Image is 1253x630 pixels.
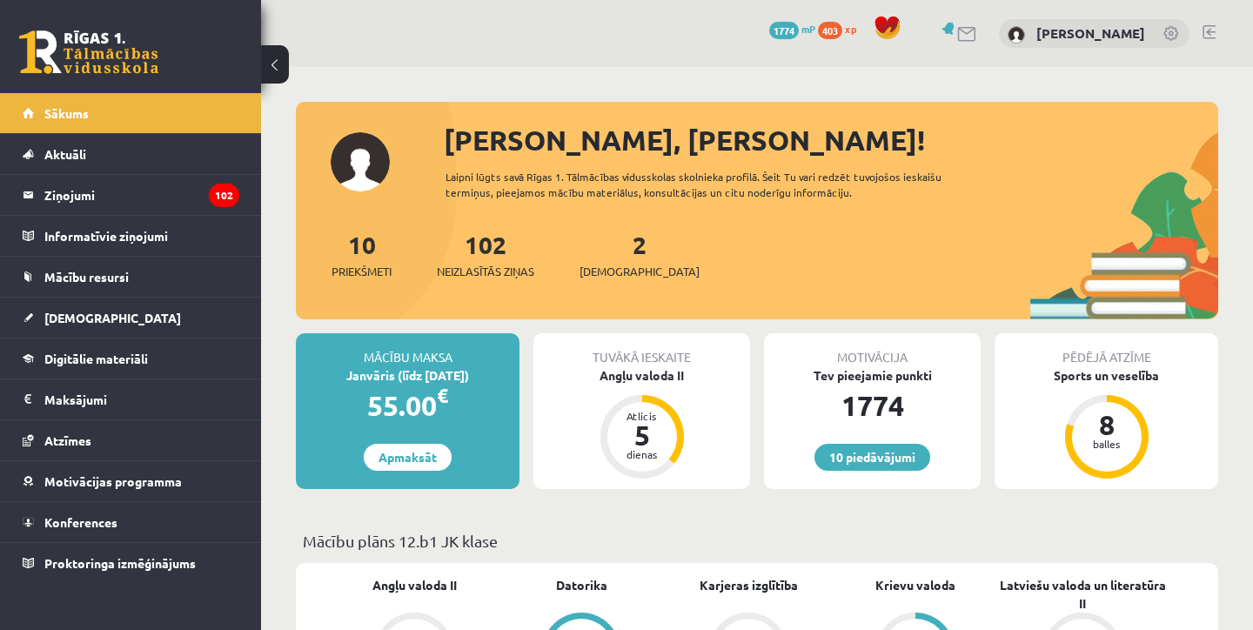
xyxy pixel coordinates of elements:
a: Mācību resursi [23,257,239,297]
div: Atlicis [616,411,668,421]
span: xp [845,22,856,36]
div: [PERSON_NAME], [PERSON_NAME]! [444,119,1218,161]
a: [PERSON_NAME] [1036,24,1145,42]
span: Priekšmeti [332,263,392,280]
a: 10 piedāvājumi [814,444,930,471]
a: 102Neizlasītās ziņas [437,229,534,280]
div: Pēdējā atzīme [995,333,1218,366]
div: Tuvākā ieskaite [533,333,750,366]
legend: Maksājumi [44,379,239,419]
a: Motivācijas programma [23,461,239,501]
a: Konferences [23,502,239,542]
div: Motivācija [764,333,981,366]
a: Aktuāli [23,134,239,174]
a: Rīgas 1. Tālmācības vidusskola [19,30,158,74]
span: Proktoringa izmēģinājums [44,555,196,571]
a: 403 xp [818,22,865,36]
div: Angļu valoda II [533,366,750,385]
a: Sākums [23,93,239,133]
a: Informatīvie ziņojumi [23,216,239,256]
a: Karjeras izglītība [700,576,798,594]
div: Mācību maksa [296,333,519,366]
span: mP [801,22,815,36]
span: Mācību resursi [44,269,129,285]
a: Sports un veselība 8 balles [995,366,1218,481]
span: 403 [818,22,842,39]
a: Atzīmes [23,420,239,460]
a: 10Priekšmeti [332,229,392,280]
div: 55.00 [296,385,519,426]
span: [DEMOGRAPHIC_DATA] [580,263,700,280]
a: Maksājumi [23,379,239,419]
div: 1774 [764,385,981,426]
span: [DEMOGRAPHIC_DATA] [44,310,181,325]
span: Konferences [44,514,117,530]
a: [DEMOGRAPHIC_DATA] [23,298,239,338]
span: Motivācijas programma [44,473,182,489]
span: Neizlasītās ziņas [437,263,534,280]
legend: Ziņojumi [44,175,239,215]
i: 102 [209,184,239,207]
legend: Informatīvie ziņojumi [44,216,239,256]
img: Evelīna Marija Beitāne [1008,26,1025,44]
a: 1774 mP [769,22,815,36]
p: Mācību plāns 12.b1 JK klase [303,529,1211,553]
a: 2[DEMOGRAPHIC_DATA] [580,229,700,280]
div: Laipni lūgts savā Rīgas 1. Tālmācības vidusskolas skolnieka profilā. Šeit Tu vari redzēt tuvojošo... [446,169,999,200]
a: Latviešu valoda un literatūra II [999,576,1166,613]
span: 1774 [769,22,799,39]
a: Apmaksāt [364,444,452,471]
div: balles [1081,439,1133,449]
div: Sports un veselība [995,366,1218,385]
span: Digitālie materiāli [44,351,148,366]
div: dienas [616,449,668,459]
a: Datorika [556,576,607,594]
div: Tev pieejamie punkti [764,366,981,385]
a: Proktoringa izmēģinājums [23,543,239,583]
span: € [437,383,448,408]
a: Krievu valoda [875,576,955,594]
span: Sākums [44,105,89,121]
span: Atzīmes [44,432,91,448]
div: 5 [616,421,668,449]
a: Angļu valoda II [372,576,457,594]
a: Digitālie materiāli [23,338,239,379]
span: Aktuāli [44,146,86,162]
div: 8 [1081,411,1133,439]
a: Angļu valoda II Atlicis 5 dienas [533,366,750,481]
a: Ziņojumi102 [23,175,239,215]
div: Janvāris (līdz [DATE]) [296,366,519,385]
